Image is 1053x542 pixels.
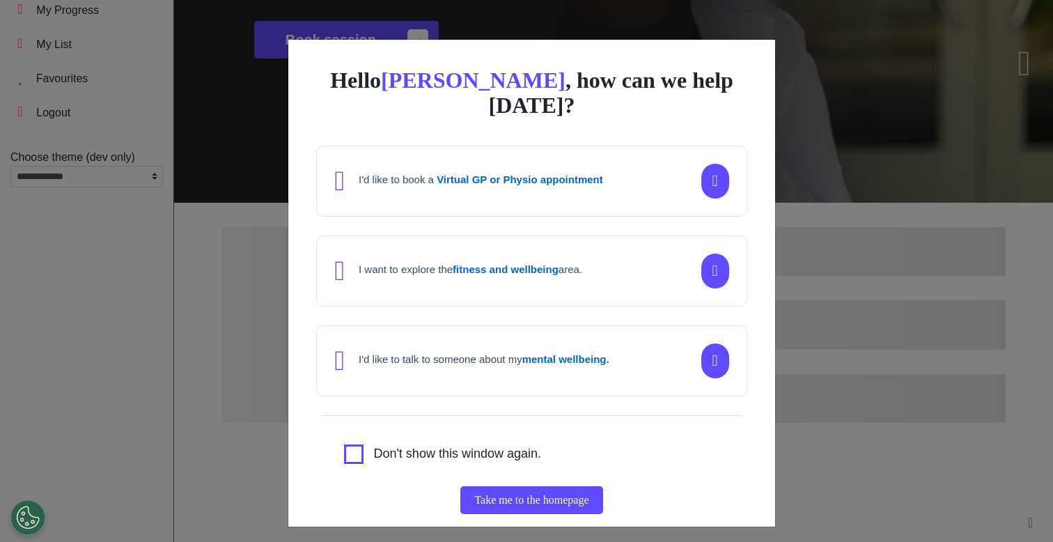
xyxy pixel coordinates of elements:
[453,263,559,275] strong: fitness and wellbeing
[437,173,603,185] strong: Virtual GP or Physio appointment
[344,444,364,464] input: Agree to privacy policy
[359,173,603,186] h4: I'd like to book a
[522,353,609,365] strong: mental wellbeing.
[10,500,45,535] button: Open Preferences
[381,68,565,93] span: [PERSON_NAME]
[359,353,609,366] h4: I'd like to talk to someone about my
[373,444,541,464] label: Don't show this window again.
[460,486,602,514] button: Take me to the homepage
[359,263,582,276] h4: I want to explore the area.
[316,68,747,118] div: Hello , how can we help [DATE]?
